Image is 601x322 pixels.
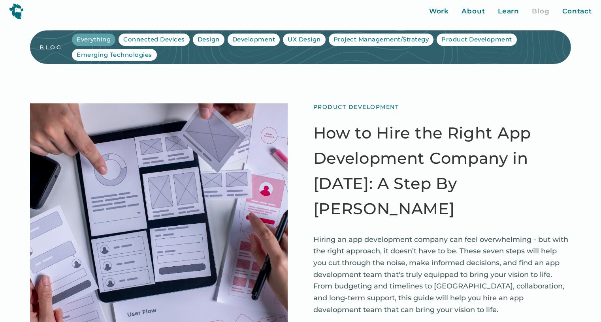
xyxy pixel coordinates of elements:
[123,35,185,44] div: Connected Devices
[462,6,485,17] a: About
[532,6,550,17] a: Blog
[429,6,449,17] a: Work
[232,35,275,44] div: Development
[329,34,434,46] a: Project Management/Strategy
[77,51,152,60] div: Emerging Technologies
[40,44,72,51] a: blog
[193,34,224,46] a: Design
[441,35,512,44] div: Product Development
[72,34,115,46] a: Everything
[77,35,111,44] div: Everything
[498,6,520,17] a: Learn
[562,6,592,17] a: Contact
[333,35,429,44] div: Project Management/Strategy
[437,34,517,46] a: Product Development
[9,3,23,19] img: yeti logo icon
[313,234,571,316] p: Hiring an app development company can feel overwhelming - but with the right approach, it doesn’t...
[119,34,190,46] a: Connected Devices
[198,35,220,44] div: Design
[313,120,571,221] a: How to Hire the Right App Development Company in [DATE]: A Step By [PERSON_NAME]
[283,34,326,46] a: UX Design
[288,35,321,44] div: UX Design
[228,34,280,46] a: Development
[72,49,157,61] a: Emerging Technologies
[313,103,399,110] div: Product Development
